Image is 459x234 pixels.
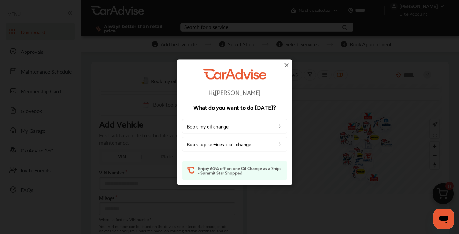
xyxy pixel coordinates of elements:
[283,61,290,69] img: close-icon.a004319c.svg
[182,119,287,133] a: Book my oil change
[198,166,282,175] p: Enjoy 60% off on one Oil Change as a Shipt - Summit Star Shopper!
[277,124,282,129] img: left_arrow_icon.0f472efe.svg
[433,209,454,229] iframe: Button to launch messaging window
[203,69,266,79] img: CarAdvise Logo
[187,166,195,174] img: ca-orange-short.08083ad2.svg
[277,141,282,146] img: left_arrow_icon.0f472efe.svg
[182,137,287,151] a: Book top services + oil change
[182,104,287,110] p: What do you want to do [DATE]?
[182,89,287,95] p: Hi, [PERSON_NAME]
